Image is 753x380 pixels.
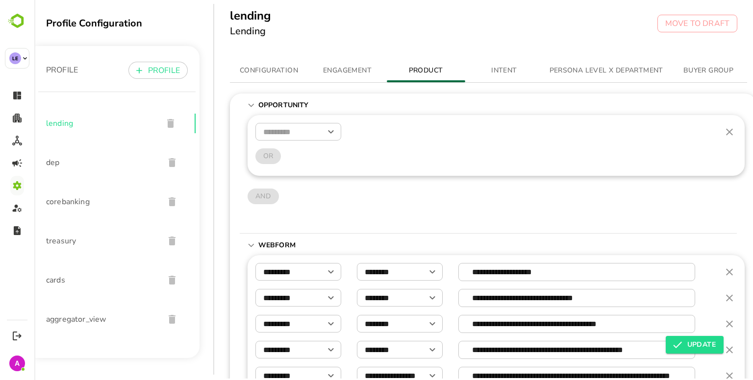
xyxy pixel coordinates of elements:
[196,59,713,82] div: simple tabs
[290,343,303,356] button: Open
[391,291,405,305] button: Open
[205,94,703,117] div: Opportunity
[196,8,237,24] h5: lending
[4,182,161,221] div: corebanking
[94,62,153,79] button: PROFILE
[201,65,268,77] span: CONFIGURATION
[12,157,122,168] span: dep
[631,336,689,354] button: UPDATE
[12,274,122,286] span: cards
[391,343,405,356] button: Open
[4,221,161,261] div: treasury
[205,234,703,257] div: WebForm
[641,65,707,77] span: BUYER GROUP
[205,117,703,233] div: Opportunity
[623,15,703,32] button: MOVE TO DRAFT
[437,65,503,77] span: INTENT
[114,65,146,76] p: PROFILE
[631,18,695,29] p: MOVE TO DRAFT
[639,339,681,351] span: UPDATE
[10,329,24,342] button: Logout
[12,235,122,247] span: treasury
[4,300,161,339] div: aggregator_view
[358,65,425,77] span: PRODUCT
[290,265,303,279] button: Open
[12,313,122,325] span: aggregator_view
[12,17,165,30] div: Profile Configuration
[391,317,405,331] button: Open
[4,143,161,182] div: dep
[5,12,30,30] img: BambooboxLogoMark.f1c84d78b4c51b1a7b5f700c9845e183.svg
[9,52,21,64] div: LE
[280,65,347,77] span: ENGAGEMENT
[515,65,629,77] span: PERSONA LEVEL X DEPARTMENT
[9,356,25,371] div: A
[4,104,161,143] div: lending
[12,196,122,208] span: corebanking
[4,261,161,300] div: cards
[391,265,405,279] button: Open
[12,64,44,76] p: PROFILE
[12,118,121,129] span: lending
[290,291,303,305] button: Open
[290,125,303,139] button: Open
[196,24,237,39] h6: Lending
[224,100,268,110] p: Opportunity
[224,240,268,250] p: WebForm
[290,317,303,331] button: Open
